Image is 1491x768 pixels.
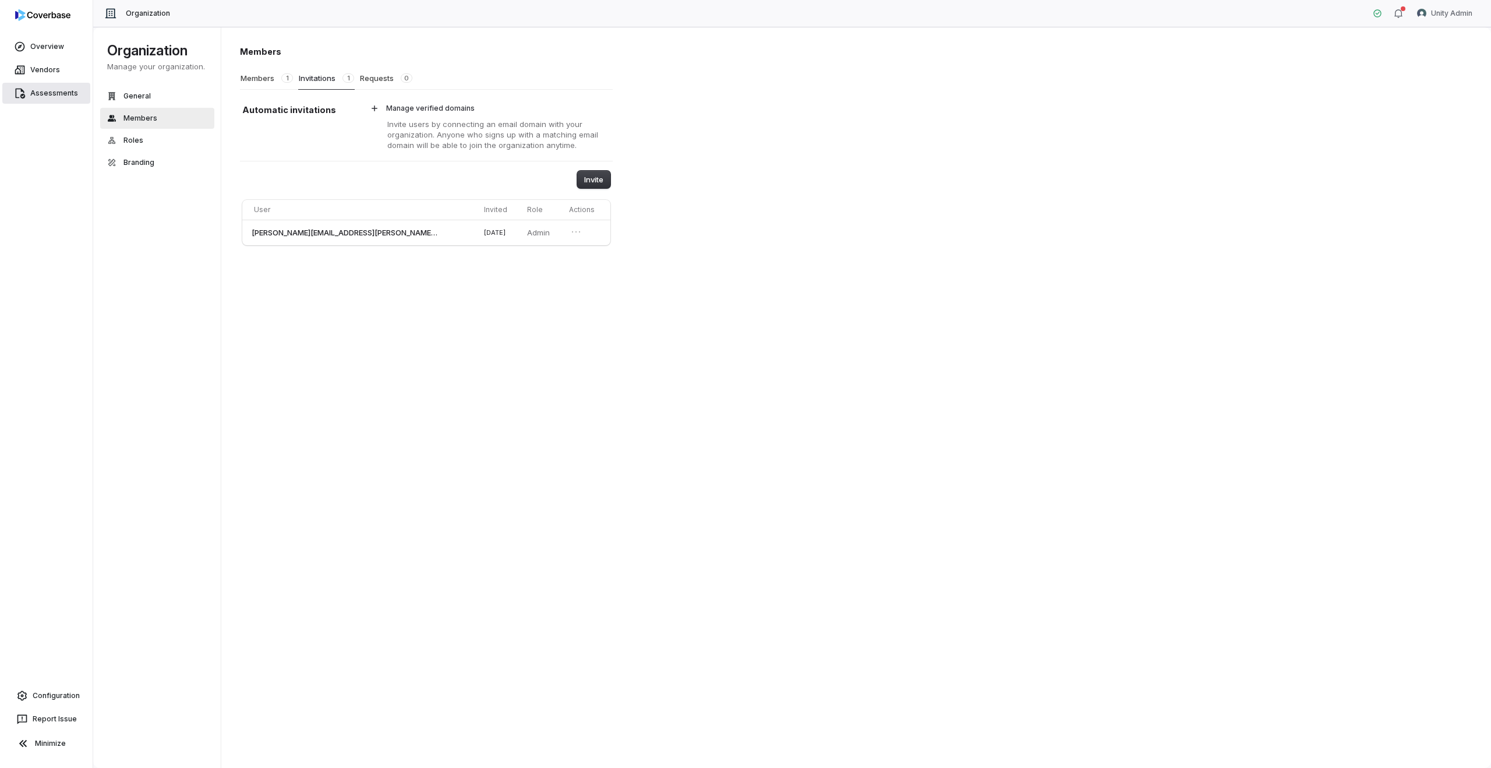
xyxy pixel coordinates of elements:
h1: Automatic invitations [242,104,345,116]
a: Overview [2,36,90,57]
button: Roles [100,130,214,151]
p: Admin [527,227,556,238]
button: Members [100,108,214,129]
span: 1 [281,73,293,83]
span: Members [123,114,157,123]
p: Manage your organization. [107,61,207,72]
span: Roles [123,136,143,145]
th: Invited [479,200,522,220]
button: Requests [359,67,413,89]
span: Configuration [33,691,80,700]
span: Assessments [30,89,78,98]
span: [PERSON_NAME][EMAIL_ADDRESS][PERSON_NAME][DOMAIN_NAME] [252,227,438,238]
img: logo-D7KZi-bG.svg [15,9,70,21]
span: [DATE] [484,228,506,237]
span: Branding [123,158,154,167]
th: Actions [564,200,610,220]
a: Configuration [5,685,88,706]
th: Role [522,200,565,220]
button: Unity Admin avatarUnity Admin [1410,5,1479,22]
p: Invite users by connecting an email domain with your organization. Anyone who signs up with a mat... [364,119,610,150]
span: General [123,91,151,101]
span: Report Issue [33,714,77,724]
button: Invitations [298,67,355,90]
button: Report Issue [5,709,88,730]
th: User [242,200,479,220]
button: Invite [577,171,610,188]
span: Vendors [30,65,60,75]
h1: Organization [107,41,207,60]
button: General [100,86,214,107]
button: Manage verified domains [364,99,610,118]
a: Assessments [2,83,90,104]
span: 1 [342,73,354,83]
button: Branding [100,152,214,173]
img: Unity Admin avatar [1417,9,1426,18]
span: Organization [126,9,170,18]
h1: Members [240,45,613,58]
span: 0 [401,73,412,83]
button: Open menu [569,225,583,239]
span: Minimize [35,739,66,748]
span: Overview [30,42,64,51]
a: Vendors [2,59,90,80]
span: Unity Admin [1431,9,1472,18]
button: Members [240,67,294,89]
button: Minimize [5,732,88,755]
span: Manage verified domains [386,104,475,113]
